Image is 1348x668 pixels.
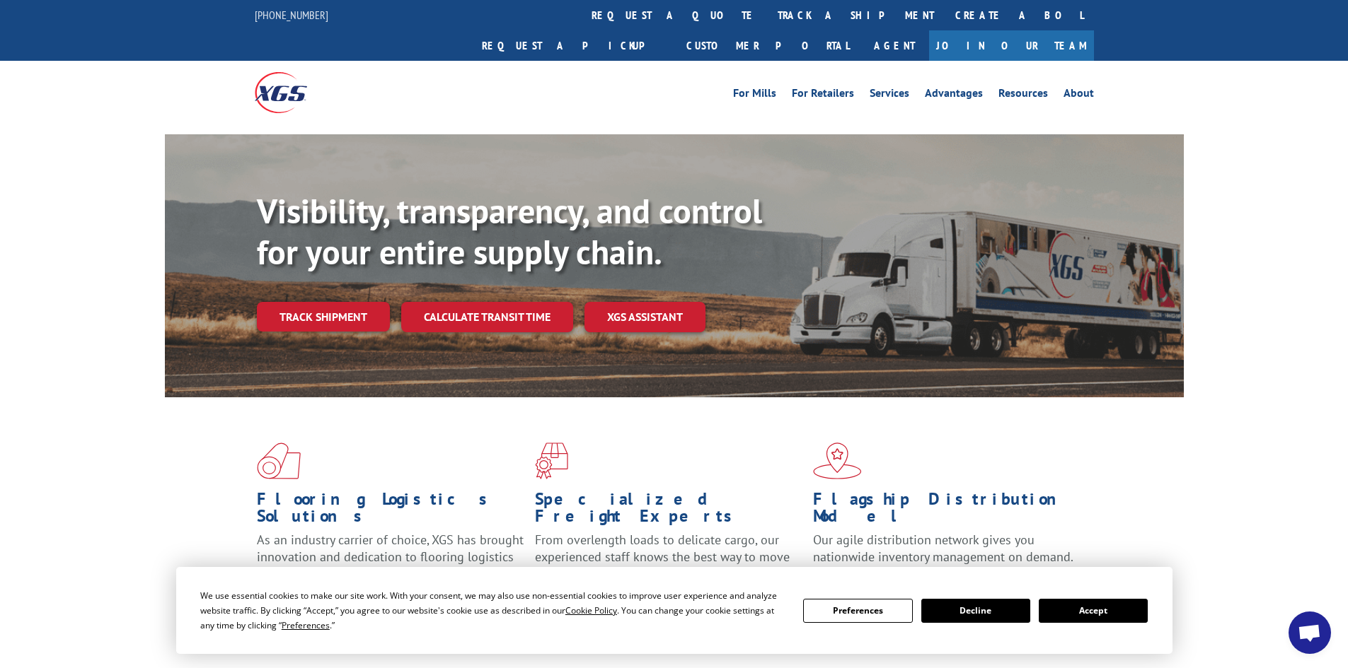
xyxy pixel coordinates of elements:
[471,30,676,61] a: Request a pickup
[565,604,617,616] span: Cookie Policy
[584,302,705,332] a: XGS ASSISTANT
[1039,599,1148,623] button: Accept
[870,88,909,103] a: Services
[257,443,301,479] img: xgs-icon-total-supply-chain-intelligence-red
[535,532,802,594] p: From overlength loads to delicate cargo, our experienced staff knows the best way to move your fr...
[998,88,1048,103] a: Resources
[803,599,912,623] button: Preferences
[535,443,568,479] img: xgs-icon-focused-on-flooring-red
[813,532,1073,565] span: Our agile distribution network gives you nationwide inventory management on demand.
[929,30,1094,61] a: Join Our Team
[733,88,776,103] a: For Mills
[813,443,862,479] img: xgs-icon-flagship-distribution-model-red
[860,30,929,61] a: Agent
[676,30,860,61] a: Customer Portal
[257,189,762,274] b: Visibility, transparency, and control for your entire supply chain.
[257,491,524,532] h1: Flooring Logistics Solutions
[813,491,1081,532] h1: Flagship Distribution Model
[257,302,390,332] a: Track shipment
[200,588,786,633] div: We use essential cookies to make our site work. With your consent, we may also use non-essential ...
[925,88,983,103] a: Advantages
[792,88,854,103] a: For Retailers
[257,532,524,582] span: As an industry carrier of choice, XGS has brought innovation and dedication to flooring logistics...
[1289,611,1331,654] div: Open chat
[176,567,1173,654] div: Cookie Consent Prompt
[255,8,328,22] a: [PHONE_NUMBER]
[282,619,330,631] span: Preferences
[1064,88,1094,103] a: About
[401,302,573,332] a: Calculate transit time
[535,491,802,532] h1: Specialized Freight Experts
[921,599,1030,623] button: Decline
